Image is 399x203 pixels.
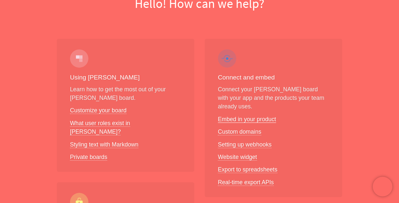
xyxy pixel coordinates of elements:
[70,85,181,102] p: Learn how to get the most out of your [PERSON_NAME] board.
[218,116,276,123] a: Embed in your product
[218,128,261,135] a: Custom domains
[218,154,257,161] a: Website widget
[218,85,329,111] p: Connect your [PERSON_NAME] board with your app and the products your team already uses.
[218,73,329,82] h3: Connect and embed
[218,179,274,186] a: Real-time export APIs
[373,177,392,196] iframe: Chatra live chat
[218,166,277,173] a: Export to spreadsheets
[70,141,138,148] a: Styling text with Markdown
[70,120,130,135] a: What user roles exist in [PERSON_NAME]?
[70,107,127,114] a: Customize your board
[70,154,107,161] a: Private boards
[218,141,271,148] a: Setting up webhooks
[70,73,181,82] h3: Using [PERSON_NAME]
